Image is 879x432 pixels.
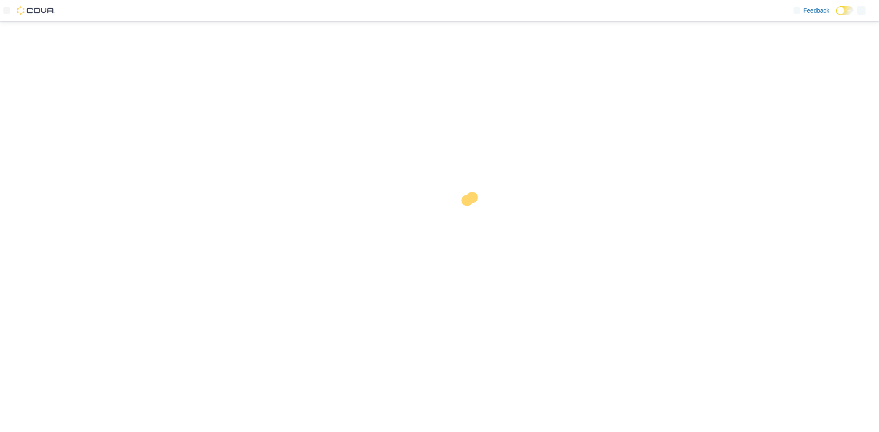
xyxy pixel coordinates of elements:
img: Cova [17,6,55,15]
a: Feedback [790,2,833,19]
span: Feedback [804,6,829,15]
img: cova-loader [440,186,503,249]
input: Dark Mode [836,6,854,15]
